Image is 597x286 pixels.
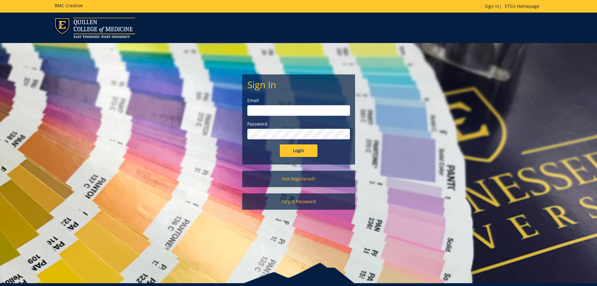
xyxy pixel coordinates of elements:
label: Password [247,121,350,127]
a: ETSU Homepage [502,3,542,9]
img: ETSU logo [55,18,135,38]
a: Not Registered? [242,171,355,187]
input: Login [280,144,317,157]
h2: Sign In [247,79,350,90]
label: Email [247,97,350,104]
p: | [485,3,542,9]
a: Sign In [485,3,499,9]
a: Forgot Password [242,193,355,210]
h5: BMC Creative [55,3,83,8]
